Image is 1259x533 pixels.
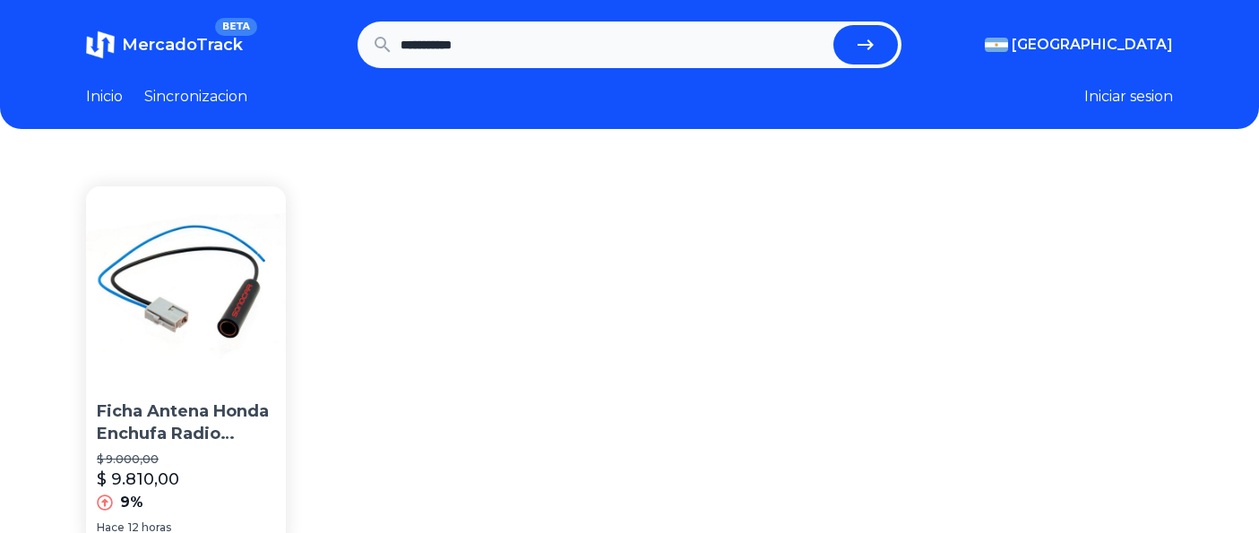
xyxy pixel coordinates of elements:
[985,34,1173,56] button: [GEOGRAPHIC_DATA]
[1012,34,1173,56] span: [GEOGRAPHIC_DATA]
[86,186,286,386] img: Ficha Antena Honda Enchufa Radio Original Civic Crv Sonocar
[215,18,257,36] span: BETA
[86,86,123,107] a: Inicio
[86,30,115,59] img: MercadoTrack
[1084,86,1173,107] button: Iniciar sesion
[120,492,143,513] p: 9%
[97,467,179,492] p: $ 9.810,00
[97,452,275,467] p: $ 9.000,00
[144,86,247,107] a: Sincronizacion
[97,400,275,445] p: Ficha Antena Honda Enchufa Radio Original Civic Crv Sonocar
[122,35,243,55] span: MercadoTrack
[86,30,243,59] a: MercadoTrackBETA
[985,38,1008,52] img: Argentina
